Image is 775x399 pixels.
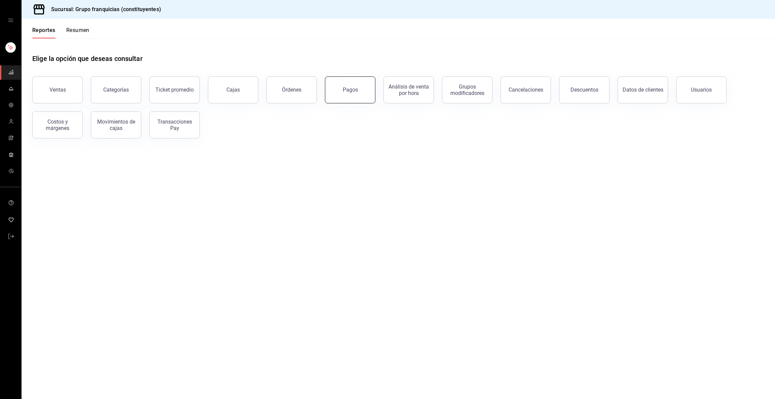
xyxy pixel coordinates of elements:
div: Ticket promedio [155,87,194,93]
button: open drawer [8,18,13,23]
button: Descuentos [559,76,610,103]
div: Descuentos [570,87,598,93]
div: Usuarios [691,87,712,93]
button: Movimientos de cajas [91,111,141,138]
button: Resumen [66,27,89,38]
h1: Elige la opción que deseas consultar [32,54,143,64]
button: Costos y márgenes [32,111,83,138]
button: Pagos [325,76,375,103]
div: Datos de clientes [623,87,663,93]
button: Análisis de venta por hora [383,76,434,103]
button: Ventas [32,76,83,103]
div: Análisis de venta por hora [388,84,430,96]
div: Costos y márgenes [37,119,78,131]
button: Datos de clientes [618,76,668,103]
a: Cajas [208,76,258,103]
button: Órdenes [266,76,317,103]
div: Transacciones Pay [154,119,195,131]
button: Transacciones Pay [149,111,200,138]
div: Ventas [49,87,66,93]
div: Cajas [226,86,240,94]
button: Cancelaciones [501,76,551,103]
div: Pagos [343,87,358,93]
h3: Sucursal: Grupo franquicias (constituyentes) [46,5,161,13]
button: Reportes [32,27,56,38]
button: Grupos modificadores [442,76,492,103]
div: Movimientos de cajas [95,119,137,131]
button: Usuarios [676,76,727,103]
button: Ticket promedio [149,76,200,103]
div: Órdenes [282,87,301,93]
div: navigation tabs [32,27,89,38]
div: Cancelaciones [509,87,543,93]
div: Grupos modificadores [446,84,488,96]
button: Categorías [91,76,141,103]
div: Categorías [103,87,129,93]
